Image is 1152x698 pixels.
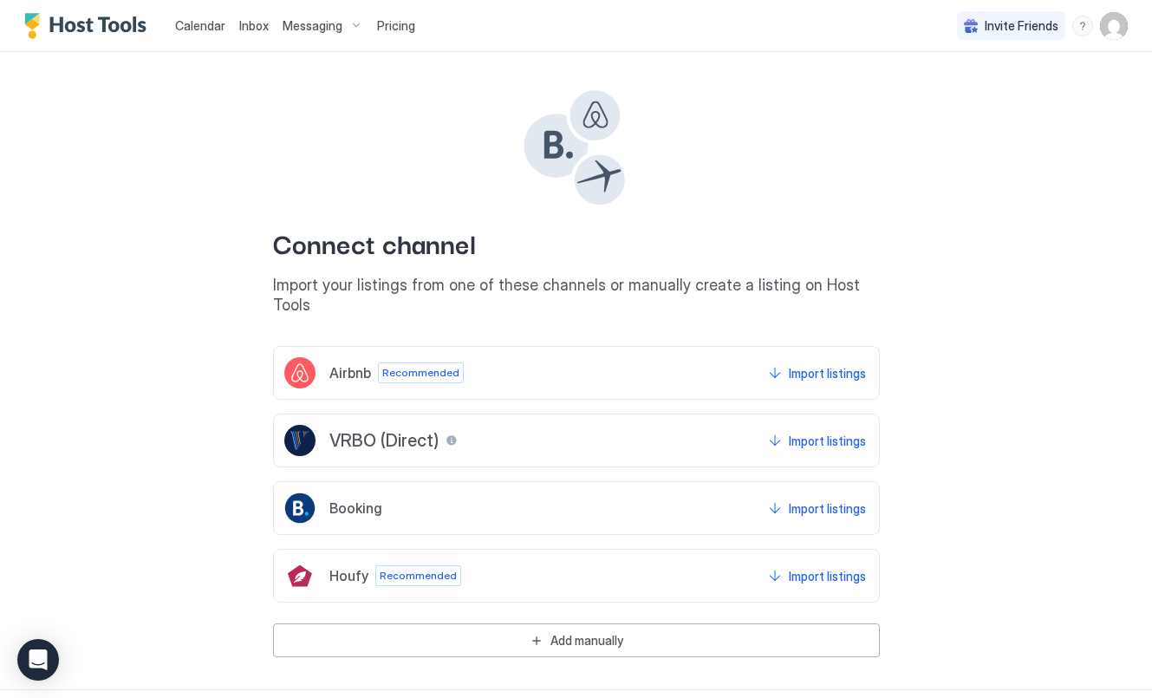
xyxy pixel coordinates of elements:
[789,567,866,585] div: Import listings
[765,493,869,524] button: Import listings
[985,18,1058,34] span: Invite Friends
[175,18,225,33] span: Calendar
[283,18,342,34] span: Messaging
[329,430,439,452] span: VRBO (Direct)
[239,16,269,35] a: Inbox
[789,364,866,382] div: Import listings
[789,432,866,450] div: Import listings
[765,560,869,591] button: Import listings
[17,639,59,681] div: Open Intercom Messenger
[273,623,880,657] button: Add manually
[329,499,382,517] span: Booking
[329,364,371,382] span: Airbnb
[382,365,459,381] span: Recommended
[550,631,623,649] div: Add manually
[273,276,880,315] span: Import your listings from one of these channels or manually create a listing on Host Tools
[765,425,869,456] button: Import listings
[24,13,154,39] a: Host Tools Logo
[377,18,415,34] span: Pricing
[175,16,225,35] a: Calendar
[1072,16,1093,36] div: menu
[380,568,457,584] span: Recommended
[329,567,368,584] span: Houfy
[765,357,869,388] button: Import listings
[239,18,269,33] span: Inbox
[1100,12,1128,40] div: User profile
[273,223,880,262] span: Connect channel
[789,499,866,518] div: Import listings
